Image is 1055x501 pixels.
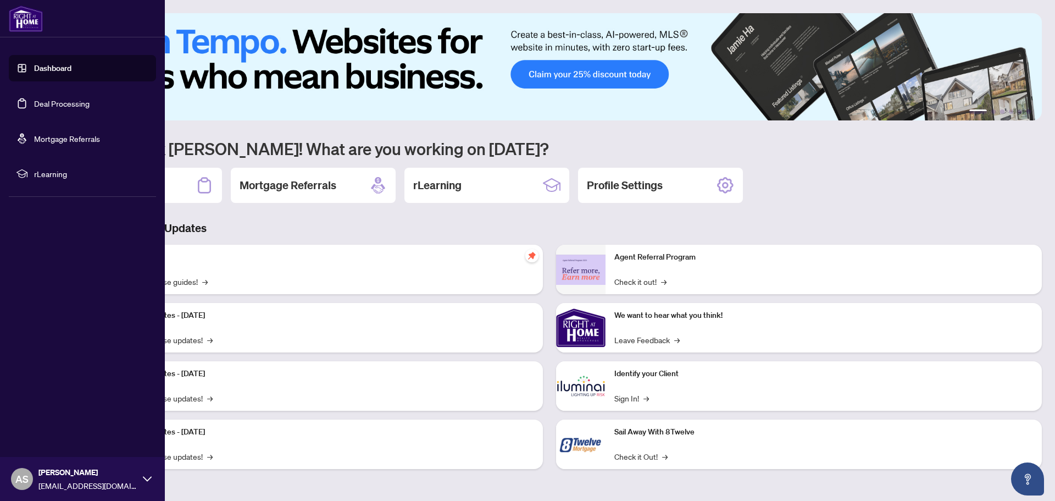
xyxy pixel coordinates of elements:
img: Slide 0 [57,13,1042,120]
h2: Profile Settings [587,178,663,193]
p: Identify your Client [614,368,1033,380]
span: [EMAIL_ADDRESS][DOMAIN_NAME] [38,480,137,492]
img: Identify your Client [556,361,606,411]
span: pushpin [525,249,538,262]
button: 4 [1009,109,1013,114]
span: → [662,450,668,463]
span: AS [15,471,29,487]
span: → [661,276,667,288]
img: logo [9,5,43,32]
img: Agent Referral Program [556,255,606,285]
span: → [643,392,649,404]
a: Mortgage Referrals [34,134,100,144]
h3: Brokerage & Industry Updates [57,221,1042,236]
a: Leave Feedback→ [614,334,680,346]
a: Deal Processing [34,98,90,108]
h2: rLearning [413,178,462,193]
button: Open asap [1011,463,1044,496]
h1: Welcome back [PERSON_NAME]! What are you working on [DATE]? [57,138,1042,159]
span: rLearning [34,168,148,180]
button: 2 [991,109,996,114]
p: Agent Referral Program [614,251,1033,263]
button: 1 [969,109,987,114]
span: [PERSON_NAME] [38,466,137,478]
span: → [207,450,213,463]
p: Sail Away With 8Twelve [614,426,1033,438]
a: Dashboard [34,63,71,73]
p: We want to hear what you think! [614,310,1033,322]
span: → [202,276,208,288]
span: → [207,334,213,346]
img: We want to hear what you think! [556,303,606,353]
button: 3 [1000,109,1004,114]
span: → [207,392,213,404]
a: Check it Out!→ [614,450,668,463]
a: Check it out!→ [614,276,667,288]
button: 5 [1018,109,1022,114]
img: Sail Away With 8Twelve [556,420,606,469]
button: 6 [1026,109,1031,114]
h2: Mortgage Referrals [240,178,336,193]
p: Platform Updates - [DATE] [115,426,534,438]
a: Sign In!→ [614,392,649,404]
p: Platform Updates - [DATE] [115,310,534,322]
span: → [674,334,680,346]
p: Platform Updates - [DATE] [115,368,534,380]
p: Self-Help [115,251,534,263]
